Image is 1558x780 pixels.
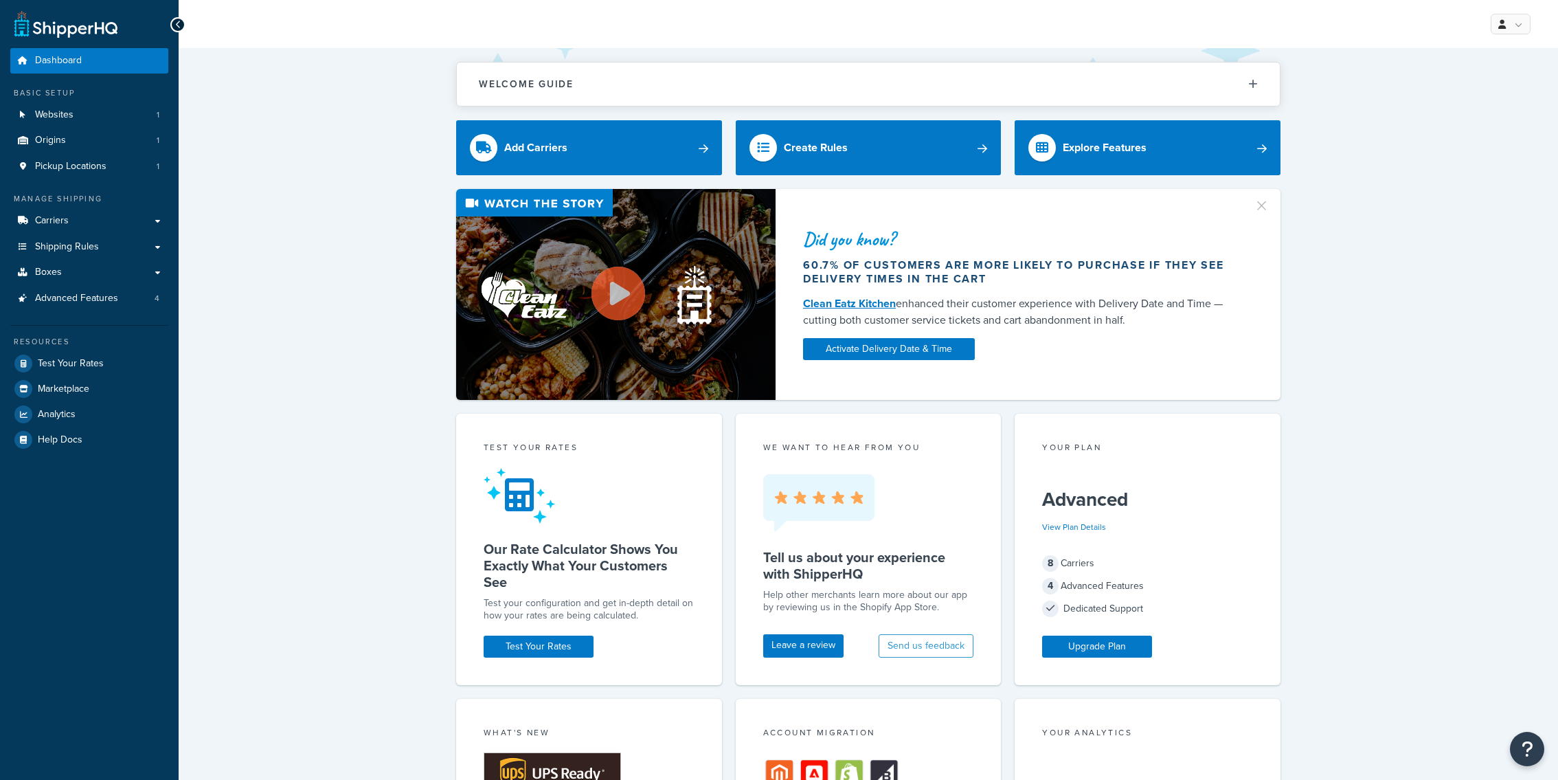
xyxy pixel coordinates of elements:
[457,63,1280,106] button: Welcome Guide
[38,434,82,446] span: Help Docs
[484,726,695,742] div: What's New
[35,55,82,67] span: Dashboard
[1042,578,1059,594] span: 4
[504,138,567,157] div: Add Carriers
[35,109,74,121] span: Websites
[1042,726,1253,742] div: Your Analytics
[1042,555,1059,572] span: 8
[10,234,168,260] a: Shipping Rules
[763,589,974,614] p: Help other merchants learn more about our app by reviewing us in the Shopify App Store.
[10,154,168,179] li: Pickup Locations
[10,102,168,128] li: Websites
[10,87,168,99] div: Basic Setup
[10,286,168,311] li: Advanced Features
[763,549,974,582] h5: Tell us about your experience with ShipperHQ
[35,161,106,172] span: Pickup Locations
[1015,120,1280,175] a: Explore Features
[157,135,159,146] span: 1
[484,541,695,590] h5: Our Rate Calculator Shows You Exactly What Your Customers See
[35,241,99,253] span: Shipping Rules
[10,193,168,205] div: Manage Shipping
[1042,554,1253,573] div: Carriers
[763,441,974,454] p: we want to hear from you
[803,258,1237,286] div: 60.7% of customers are more likely to purchase if they see delivery times in the cart
[35,215,69,227] span: Carriers
[1042,521,1106,533] a: View Plan Details
[1510,732,1544,766] button: Open Resource Center
[10,260,168,285] a: Boxes
[484,441,695,457] div: Test your rates
[456,189,776,400] img: Video thumbnail
[763,726,974,742] div: Account Migration
[1042,599,1253,619] div: Dedicated Support
[1042,441,1253,457] div: Your Plan
[10,128,168,153] a: Origins1
[10,377,168,401] a: Marketplace
[10,286,168,311] a: Advanced Features4
[879,634,973,658] button: Send us feedback
[484,636,594,658] a: Test Your Rates
[484,597,695,622] div: Test your configuration and get in-depth detail on how your rates are being calculated.
[736,120,1002,175] a: Create Rules
[803,230,1237,249] div: Did you know?
[763,634,844,658] a: Leave a review
[38,409,76,421] span: Analytics
[803,296,896,311] a: Clean Eatz Kitchen
[157,161,159,172] span: 1
[10,208,168,234] a: Carriers
[803,296,1237,328] div: enhanced their customer experience with Delivery Date and Time — cutting both customer service ti...
[479,79,574,89] h2: Welcome Guide
[157,109,159,121] span: 1
[35,267,62,278] span: Boxes
[1042,636,1152,658] a: Upgrade Plan
[38,383,89,395] span: Marketplace
[10,427,168,452] a: Help Docs
[1063,138,1147,157] div: Explore Features
[10,128,168,153] li: Origins
[35,135,66,146] span: Origins
[10,402,168,427] a: Analytics
[10,154,168,179] a: Pickup Locations1
[784,138,848,157] div: Create Rules
[10,351,168,376] a: Test Your Rates
[38,358,104,370] span: Test Your Rates
[10,336,168,348] div: Resources
[10,48,168,74] a: Dashboard
[10,102,168,128] a: Websites1
[155,293,159,304] span: 4
[1042,489,1253,511] h5: Advanced
[1042,577,1253,596] div: Advanced Features
[803,338,975,360] a: Activate Delivery Date & Time
[456,120,722,175] a: Add Carriers
[35,293,118,304] span: Advanced Features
